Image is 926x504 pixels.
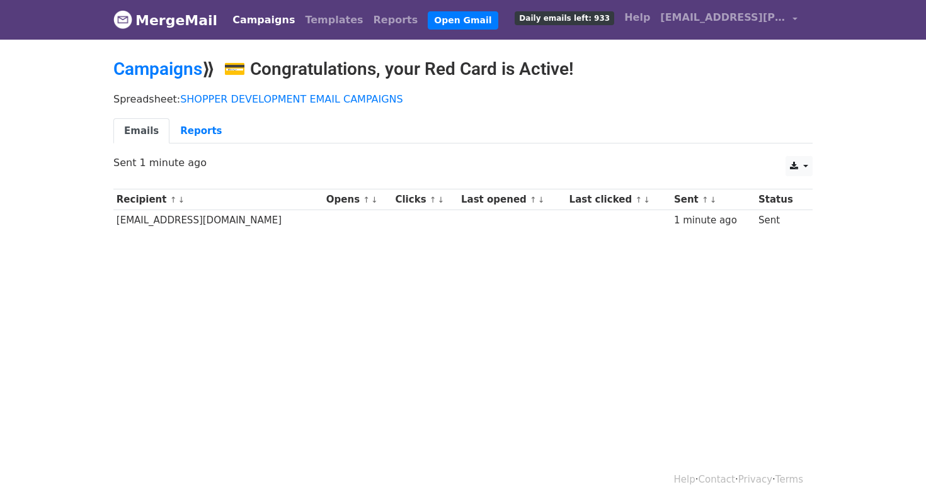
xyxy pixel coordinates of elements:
th: Status [755,189,805,210]
a: ↓ [371,195,378,204]
a: Campaigns [227,8,300,33]
span: Daily emails left: 933 [515,11,614,25]
a: [EMAIL_ADDRESS][PERSON_NAME][DOMAIN_NAME] [655,5,803,35]
a: ↑ [530,195,537,204]
a: ↓ [643,195,650,204]
a: ↑ [635,195,642,204]
th: Last clicked [566,189,671,210]
th: Last opened [458,189,566,210]
a: Open Gmail [428,11,498,30]
a: ↓ [710,195,717,204]
a: Reports [169,118,232,144]
th: Sent [671,189,755,210]
a: Help [674,474,695,485]
a: Emails [113,118,169,144]
th: Recipient [113,189,323,210]
a: ↑ [430,195,437,204]
a: Terms [775,474,803,485]
th: Opens [323,189,392,210]
a: SHOPPER DEVELOPMENT EMAIL CAMPAIGNS [180,93,403,105]
a: Daily emails left: 933 [510,5,619,30]
a: Reports [369,8,423,33]
a: Campaigns [113,59,202,79]
a: MergeMail [113,7,217,33]
a: Contact [699,474,735,485]
a: ↑ [363,195,370,204]
h2: ⟫ 💳 Congratulations, your Red Card is Active! [113,59,813,80]
a: ↓ [438,195,445,204]
div: 1 minute ago [674,213,752,228]
p: Sent 1 minute ago [113,156,813,169]
th: Clicks [392,189,459,210]
a: ↑ [170,195,177,204]
a: Privacy [738,474,772,485]
img: MergeMail logo [113,10,132,29]
span: [EMAIL_ADDRESS][PERSON_NAME][DOMAIN_NAME] [660,10,786,25]
p: Spreadsheet: [113,92,813,106]
td: [EMAIL_ADDRESS][DOMAIN_NAME] [113,210,323,231]
a: ↑ [702,195,709,204]
a: Help [619,5,655,30]
a: ↓ [178,195,185,204]
a: ↓ [538,195,545,204]
a: Templates [300,8,368,33]
td: Sent [755,210,805,231]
